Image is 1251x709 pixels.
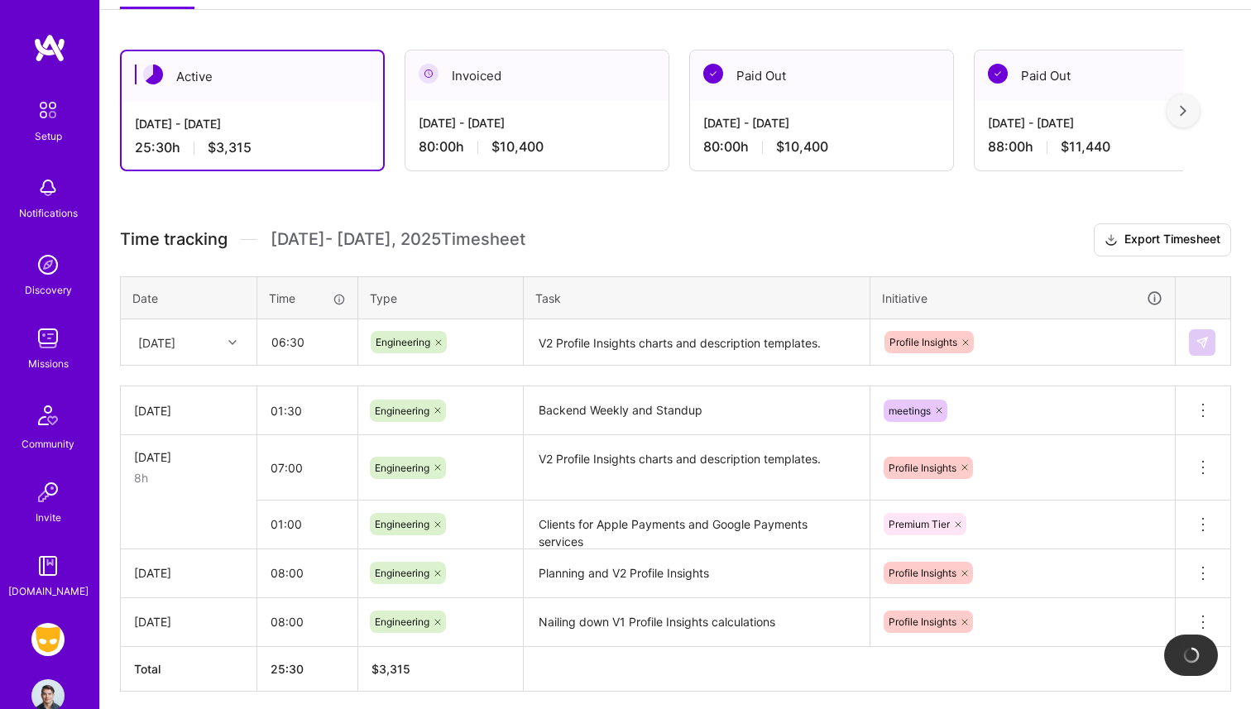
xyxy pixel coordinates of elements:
[375,567,429,579] span: Engineering
[889,567,956,579] span: Profile Insights
[135,139,370,156] div: 25:30 h
[257,646,358,691] th: 25:30
[31,93,65,127] img: setup
[525,321,868,365] textarea: V2 Profile Insights charts and description templates.
[28,395,68,435] img: Community
[375,405,429,417] span: Engineering
[257,600,357,644] input: HH:MM
[134,402,243,419] div: [DATE]
[257,551,357,595] input: HH:MM
[1180,105,1186,117] img: right
[419,138,655,156] div: 80:00 h
[525,437,868,500] textarea: V2 Profile Insights charts and description templates.
[988,138,1225,156] div: 88:00 h
[405,50,669,101] div: Invoiced
[25,281,72,299] div: Discovery
[1094,223,1231,256] button: Export Timesheet
[376,336,430,348] span: Engineering
[35,127,62,145] div: Setup
[121,276,257,319] th: Date
[375,616,429,628] span: Engineering
[36,509,61,526] div: Invite
[419,64,439,84] img: Invoiced
[257,389,357,433] input: HH:MM
[358,276,524,319] th: Type
[257,502,357,546] input: HH:MM
[1183,647,1200,663] img: loading
[120,229,228,250] span: Time tracking
[271,229,525,250] span: [DATE] - [DATE] , 2025 Timesheet
[525,551,868,596] textarea: Planning and V2 Profile Insights
[258,320,357,364] input: HH:MM
[1105,232,1118,249] i: icon Download
[889,405,931,417] span: meetings
[690,50,953,101] div: Paid Out
[1196,336,1209,349] img: Submit
[228,338,237,347] i: icon Chevron
[33,33,66,63] img: logo
[889,462,956,474] span: Profile Insights
[31,476,65,509] img: Invite
[525,388,868,434] textarea: Backend Weekly and Standup
[134,564,243,582] div: [DATE]
[525,502,868,548] textarea: Clients for Apple Payments and Google Payments services
[22,435,74,453] div: Community
[122,51,383,102] div: Active
[143,65,163,84] img: Active
[776,138,828,156] span: $10,400
[135,115,370,132] div: [DATE] - [DATE]
[703,138,940,156] div: 80:00 h
[27,623,69,656] a: Grindr: Mobile + BE + Cloud
[375,518,429,530] span: Engineering
[8,582,89,600] div: [DOMAIN_NAME]
[31,549,65,582] img: guide book
[31,248,65,281] img: discovery
[491,138,544,156] span: $10,400
[134,448,243,466] div: [DATE]
[269,290,346,307] div: Time
[31,322,65,355] img: teamwork
[121,646,257,691] th: Total
[988,64,1008,84] img: Paid Out
[371,662,410,676] span: $ 3,315
[134,613,243,630] div: [DATE]
[525,600,868,645] textarea: Nailing down V1 Profile Insights calculations
[889,616,956,628] span: Profile Insights
[134,469,243,486] div: 8h
[208,139,252,156] span: $3,315
[28,355,69,372] div: Missions
[889,336,957,348] span: Profile Insights
[1189,329,1217,356] div: null
[975,50,1238,101] div: Paid Out
[138,333,175,351] div: [DATE]
[524,276,870,319] th: Task
[889,518,950,530] span: Premium Tier
[257,446,357,490] input: HH:MM
[703,114,940,132] div: [DATE] - [DATE]
[419,114,655,132] div: [DATE] - [DATE]
[375,462,429,474] span: Engineering
[703,64,723,84] img: Paid Out
[988,114,1225,132] div: [DATE] - [DATE]
[31,171,65,204] img: bell
[882,289,1163,308] div: Initiative
[1061,138,1110,156] span: $11,440
[31,623,65,656] img: Grindr: Mobile + BE + Cloud
[19,204,78,222] div: Notifications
